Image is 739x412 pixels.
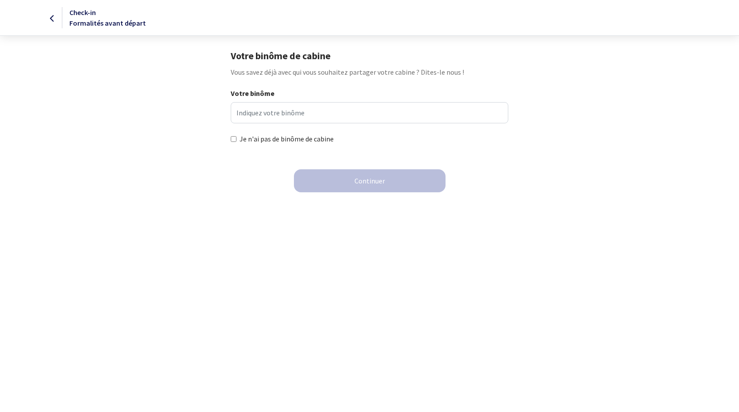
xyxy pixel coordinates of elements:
input: Indiquez votre binôme [231,102,508,123]
strong: Votre binôme [231,89,274,98]
span: Check-in Formalités avant départ [69,8,146,27]
h1: Votre binôme de cabine [231,50,508,61]
button: Continuer [294,169,446,192]
label: Je n'ai pas de binôme de cabine [240,134,334,144]
p: Vous savez déjà avec qui vous souhaitez partager votre cabine ? Dites-le nous ! [231,67,508,77]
